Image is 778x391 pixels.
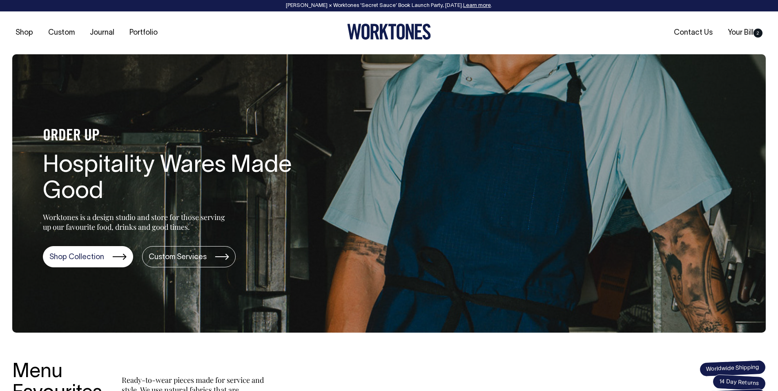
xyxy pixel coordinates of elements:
a: Learn more [463,3,491,8]
a: Your Bill2 [724,26,766,40]
a: Journal [87,26,118,40]
div: [PERSON_NAME] × Worktones ‘Secret Sauce’ Book Launch Party, [DATE]. . [8,3,770,9]
a: Custom Services [142,246,236,267]
a: Custom [45,26,78,40]
a: Contact Us [671,26,716,40]
span: Worldwide Shipping [699,360,766,377]
h1: Hospitality Wares Made Good [43,153,304,205]
a: Portfolio [126,26,161,40]
a: Shop Collection [43,246,133,267]
h4: ORDER UP [43,128,304,145]
p: Worktones is a design studio and store for those serving up our favourite food, drinks and good t... [43,212,229,232]
span: 2 [753,29,762,38]
a: Shop [12,26,36,40]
